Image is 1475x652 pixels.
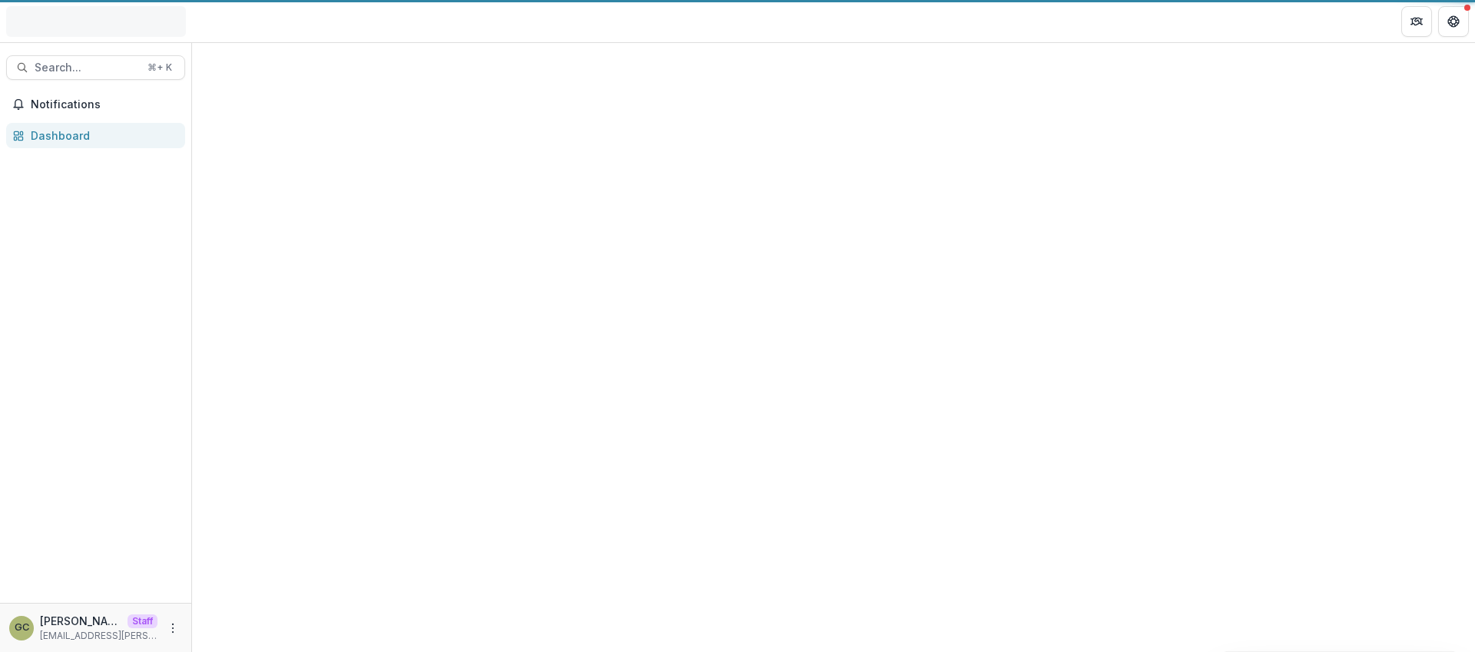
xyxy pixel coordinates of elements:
nav: breadcrumb [198,10,264,32]
p: Staff [128,614,157,628]
button: Get Help [1438,6,1469,37]
button: Search... [6,55,185,80]
div: Grace Chang [15,623,29,633]
button: Partners [1401,6,1432,37]
p: [PERSON_NAME] [40,613,121,629]
span: Notifications [31,98,179,111]
p: [EMAIL_ADDRESS][PERSON_NAME][DOMAIN_NAME] [40,629,157,643]
div: Dashboard [31,127,173,144]
button: More [164,619,182,637]
button: Notifications [6,92,185,117]
a: Dashboard [6,123,185,148]
div: ⌘ + K [144,59,175,76]
span: Search... [35,61,138,74]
